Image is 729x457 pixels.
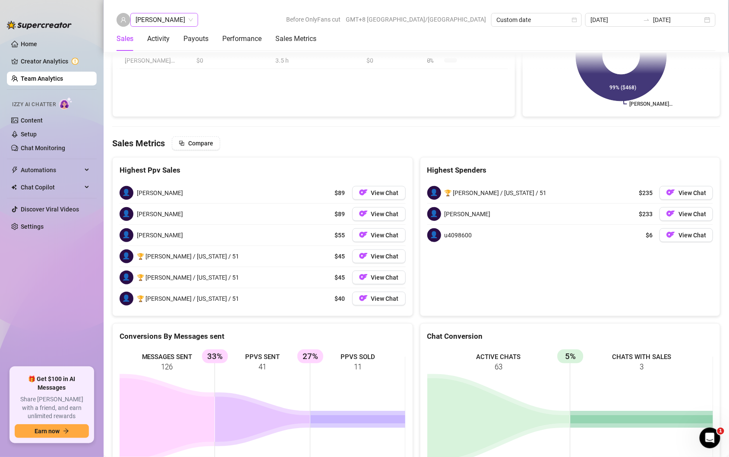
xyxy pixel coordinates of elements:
[371,274,399,281] span: View Chat
[21,206,79,213] a: Discover Viral Videos
[270,52,361,69] td: 3.5 h
[120,52,191,69] td: [PERSON_NAME]…
[352,249,406,263] button: OFView Chat
[572,17,577,22] span: calendar
[660,207,713,221] button: OFView Chat
[137,273,239,282] span: 🏆 [PERSON_NAME] / [US_STATE] / 51
[666,188,675,197] img: OF
[359,188,368,197] img: OF
[335,230,345,240] span: $55
[147,34,170,44] div: Activity
[21,163,82,177] span: Automations
[120,271,133,284] span: 👤
[666,209,675,218] img: OF
[361,52,422,69] td: $0
[427,207,441,221] span: 👤
[371,295,399,302] span: View Chat
[137,294,239,303] span: 🏆 [PERSON_NAME] / [US_STATE] / 51
[371,211,399,217] span: View Chat
[590,15,640,25] input: Start date
[21,117,43,124] a: Content
[352,271,406,284] button: OFView Chat
[222,34,262,44] div: Performance
[371,189,399,196] span: View Chat
[639,209,653,219] span: $233
[352,292,406,306] button: OFView Chat
[359,294,368,303] img: OF
[35,428,60,435] span: Earn now
[137,188,183,198] span: [PERSON_NAME]
[427,56,441,65] span: 0 %
[639,188,653,198] span: $235
[275,34,316,44] div: Sales Metrics
[11,167,18,173] span: thunderbolt
[15,375,89,392] span: 🎁 Get $100 in AI Messages
[496,13,577,26] span: Custom date
[427,164,713,176] div: Highest Spenders
[120,331,406,342] div: Conversions By Messages sent
[371,232,399,239] span: View Chat
[335,252,345,261] span: $45
[335,294,345,303] span: $40
[352,207,406,221] button: OFView Chat
[137,252,239,261] span: 🏆 [PERSON_NAME] / [US_STATE] / 51
[15,424,89,438] button: Earn nowarrow-right
[120,164,406,176] div: Highest Ppv Sales
[359,209,368,218] img: OF
[112,137,165,149] h4: Sales Metrics
[120,207,133,221] span: 👤
[21,145,65,151] a: Chat Monitoring
[371,253,399,260] span: View Chat
[660,228,713,242] a: OFView Chat
[630,101,673,107] text: [PERSON_NAME]…
[188,140,213,147] span: Compare
[286,13,341,26] span: Before OnlyFans cut
[21,75,63,82] a: Team Analytics
[191,52,271,69] td: $0
[445,209,491,219] span: [PERSON_NAME]
[335,273,345,282] span: $45
[183,34,208,44] div: Payouts
[21,180,82,194] span: Chat Copilot
[660,186,713,200] button: OFView Chat
[427,186,441,200] span: 👤
[335,209,345,219] span: $89
[136,13,193,26] span: Chloe Louise
[427,331,713,342] div: Chat Conversion
[717,428,724,435] span: 1
[179,140,185,146] span: block
[7,21,72,29] img: logo-BBDzfeDw.svg
[59,97,73,110] img: AI Chatter
[445,188,547,198] span: 🏆 [PERSON_NAME] / [US_STATE] / 51
[15,395,89,421] span: Share [PERSON_NAME] with a friend, and earn unlimited rewards
[120,17,126,23] span: user
[427,228,441,242] span: 👤
[445,230,472,240] span: u4098600
[172,136,220,150] button: Compare
[117,34,133,44] div: Sales
[646,230,653,240] span: $6
[346,13,486,26] span: GMT+8 [GEOGRAPHIC_DATA]/[GEOGRAPHIC_DATA]
[679,232,706,239] span: View Chat
[352,228,406,242] button: OFView Chat
[352,186,406,200] button: OFView Chat
[643,16,650,23] span: to
[120,228,133,242] span: 👤
[120,292,133,306] span: 👤
[120,186,133,200] span: 👤
[359,230,368,239] img: OF
[679,211,706,217] span: View Chat
[359,273,368,281] img: OF
[653,15,703,25] input: End date
[21,223,44,230] a: Settings
[679,189,706,196] span: View Chat
[12,101,56,109] span: Izzy AI Chatter
[137,209,183,219] span: [PERSON_NAME]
